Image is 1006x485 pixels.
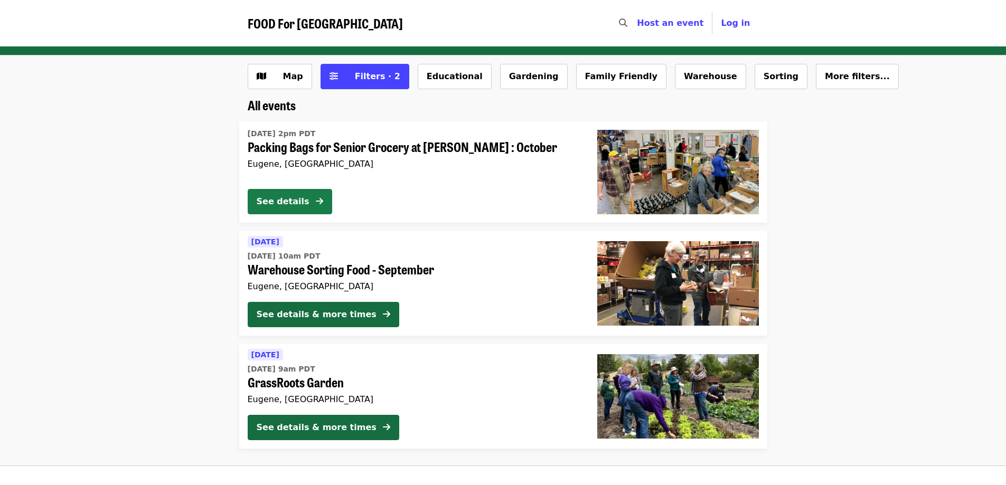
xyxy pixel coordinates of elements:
div: Eugene, [GEOGRAPHIC_DATA] [248,159,580,169]
button: Gardening [500,64,568,89]
span: Filters · 2 [355,71,400,81]
button: Log in [712,13,758,34]
span: All events [248,96,296,114]
span: GrassRoots Garden [248,375,580,390]
span: Packing Bags for Senior Grocery at [PERSON_NAME] : October [248,139,580,155]
div: See details & more times [257,421,377,434]
span: FOOD For [GEOGRAPHIC_DATA] [248,14,403,32]
img: Packing Bags for Senior Grocery at Bailey Hill : October organized by FOOD For Lane County [597,130,759,214]
div: Eugene, [GEOGRAPHIC_DATA] [248,394,580,404]
input: Search [634,11,642,36]
time: [DATE] 9am PDT [248,364,315,375]
button: See details & more times [248,302,399,327]
button: More filters... [816,64,899,89]
img: Warehouse Sorting Food - September organized by FOOD For Lane County [597,241,759,326]
i: search icon [619,18,627,28]
time: [DATE] 2pm PDT [248,128,316,139]
time: [DATE] 10am PDT [248,251,321,262]
i: sliders-h icon [330,71,338,81]
div: Eugene, [GEOGRAPHIC_DATA] [248,281,580,291]
a: FOOD For [GEOGRAPHIC_DATA] [248,16,403,31]
i: arrow-right icon [383,422,390,432]
button: See details [248,189,332,214]
span: More filters... [825,71,890,81]
button: Family Friendly [576,64,666,89]
a: See details for "Warehouse Sorting Food - September" [239,231,767,336]
span: Warehouse Sorting Food - September [248,262,580,277]
div: See details [257,195,309,208]
span: Map [283,71,303,81]
i: map icon [257,71,266,81]
span: [DATE] [251,237,279,246]
button: Show map view [248,64,312,89]
a: Host an event [637,18,703,28]
button: Educational [418,64,492,89]
a: See details for "Packing Bags for Senior Grocery at Bailey Hill : October" [239,121,767,223]
button: Sorting [755,64,807,89]
i: arrow-right icon [383,309,390,319]
button: Filters (2 selected) [321,64,409,89]
img: GrassRoots Garden organized by FOOD For Lane County [597,354,759,439]
span: Log in [721,18,750,28]
button: Warehouse [675,64,746,89]
div: See details & more times [257,308,377,321]
a: See details for "GrassRoots Garden" [239,344,767,449]
i: arrow-right icon [316,196,323,206]
span: [DATE] [251,350,279,359]
button: See details & more times [248,415,399,440]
